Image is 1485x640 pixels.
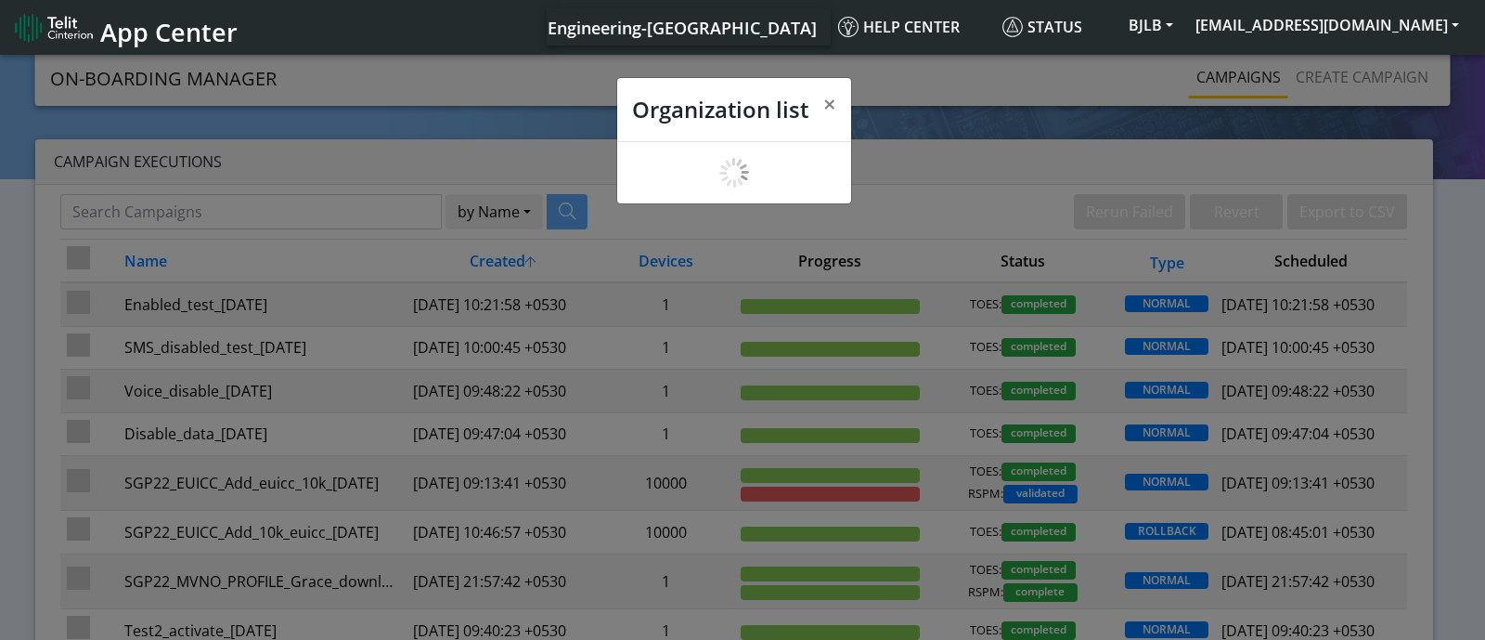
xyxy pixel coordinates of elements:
button: BJLB [1117,8,1184,42]
span: Help center [838,17,960,37]
img: status.svg [1002,17,1023,37]
img: knowledge.svg [838,17,859,37]
span: × [823,88,836,119]
span: Engineering-[GEOGRAPHIC_DATA] [548,17,817,39]
a: Status [995,8,1117,46]
button: [EMAIL_ADDRESS][DOMAIN_NAME] [1184,8,1470,42]
img: loading.gif [719,158,749,188]
a: App Center [15,7,235,47]
a: Help center [831,8,995,46]
a: Your current platform instance [547,8,816,46]
span: Status [1002,17,1082,37]
span: App Center [100,15,238,49]
img: logo-telit-cinterion-gw-new.png [15,13,93,43]
h4: Organization list [632,93,808,126]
